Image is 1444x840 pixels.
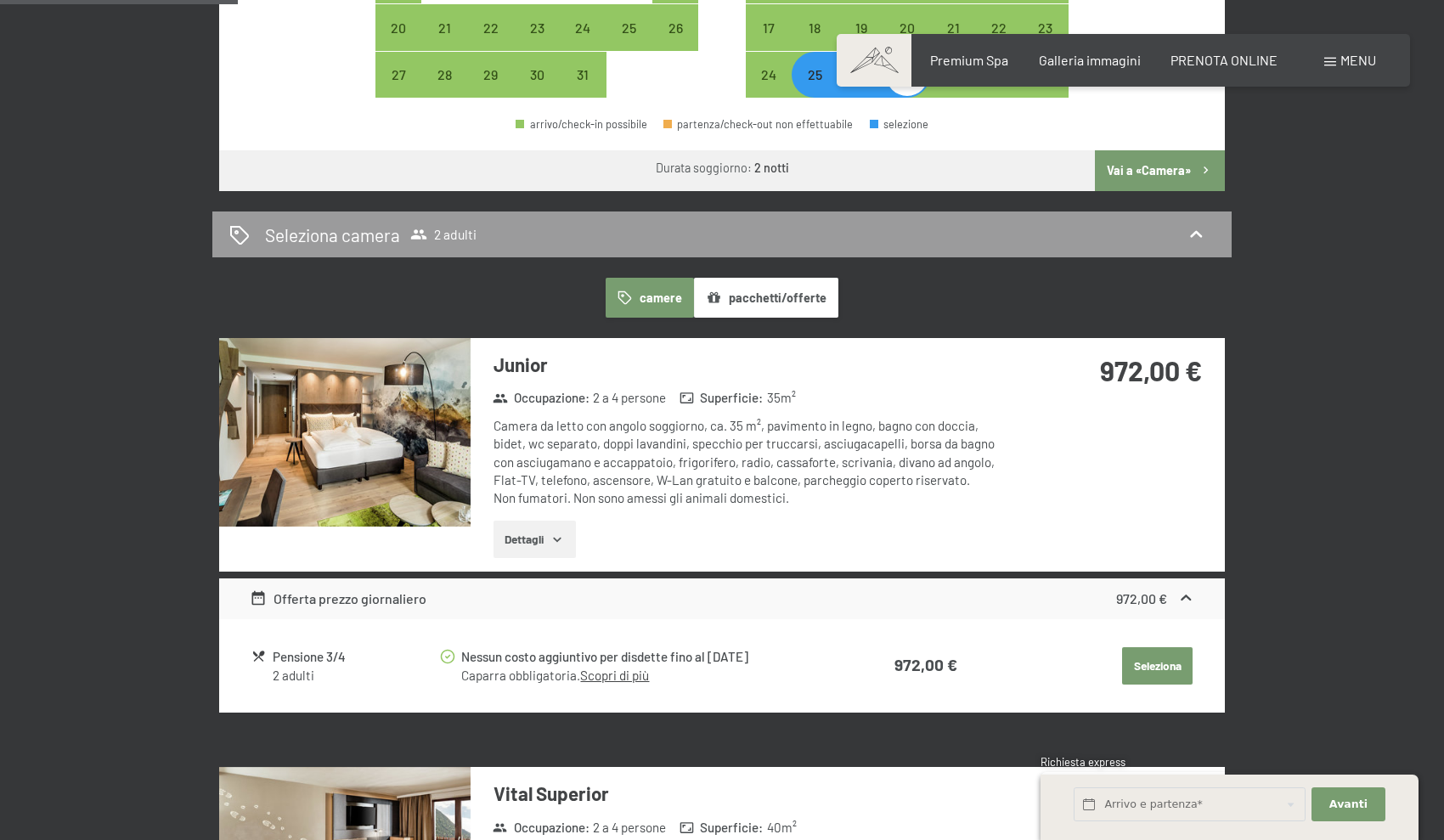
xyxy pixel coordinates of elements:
div: arrivo/check-in possibile [421,52,467,98]
div: 27 [886,68,928,110]
div: arrivo/check-in possibile [468,52,514,98]
div: Thu Oct 30 2025 [514,52,560,98]
div: Caparra obbligatoria. [461,667,815,685]
h2: Seleziona camera [265,223,400,247]
div: 29 [470,68,512,110]
div: 30 [1024,68,1067,110]
span: 40 m² [767,819,797,837]
a: Scopri di più [580,668,649,683]
button: Avanti [1311,787,1385,822]
div: Tue Nov 18 2025 [792,4,838,50]
h3: Junior [494,352,999,378]
div: arrivo/check-in possibile [792,52,838,98]
a: PRENOTA ONLINE [1170,52,1278,68]
div: 24 [747,68,790,110]
div: arrivo/check-in possibile [375,4,421,50]
button: Dettagli [494,521,576,558]
div: Sat Nov 29 2025 [976,52,1022,98]
div: Sat Nov 22 2025 [976,4,1022,50]
h3: Vital Superior [494,781,999,807]
div: arrivo/check-in possibile [976,52,1022,98]
div: Nessun costo aggiuntivo per disdette fino al [DATE] [461,647,815,667]
div: arrivo/check-in possibile [468,4,514,50]
b: 2 notti [754,161,789,175]
div: Thu Oct 23 2025 [514,4,560,50]
div: Camera da letto con angolo soggiorno, ca. 35 m², pavimento in legno, bagno con doccia, bidet, wc ... [494,417,999,507]
a: Galleria immagini [1039,52,1141,68]
div: 23 [1024,21,1067,64]
div: Mon Oct 20 2025 [375,4,421,50]
button: camere [606,278,694,317]
div: arrivo/check-in possibile [838,52,883,98]
div: arrivo/check-in possibile [606,4,652,50]
div: 18 [793,21,836,64]
div: Sat Oct 25 2025 [606,4,652,50]
strong: 972,00 € [1116,590,1167,606]
div: Sun Nov 30 2025 [1023,52,1069,98]
div: Mon Oct 27 2025 [375,52,421,98]
img: mss_renderimg.php [219,338,471,527]
div: 23 [516,21,558,64]
div: Thu Nov 20 2025 [884,4,930,50]
div: 20 [377,21,420,64]
div: arrivo/check-in possibile [930,4,976,50]
div: arrivo/check-in possibile [792,4,838,50]
strong: Superficie : [680,389,764,407]
div: Wed Oct 22 2025 [468,4,514,50]
div: Sun Nov 23 2025 [1023,4,1069,50]
div: Offerta prezzo giornaliero [250,589,427,609]
div: arrivo/check-in possibile [516,119,647,130]
div: 22 [978,21,1020,64]
div: arrivo/check-in possibile [1023,4,1069,50]
strong: Occupazione : [493,819,589,837]
div: 20 [886,21,928,64]
div: arrivo/check-in possibile [560,4,606,50]
div: arrivo/check-in possibile [976,4,1022,50]
div: arrivo/check-in possibile [930,52,976,98]
div: 21 [423,21,465,64]
strong: Occupazione : [493,389,589,407]
div: Fri Oct 24 2025 [560,4,606,50]
div: Tue Nov 25 2025 [792,52,838,98]
div: Wed Nov 19 2025 [838,4,883,50]
div: Mon Nov 24 2025 [746,52,792,98]
span: Avanti [1329,797,1368,812]
div: Mon Nov 17 2025 [746,4,792,50]
div: arrivo/check-in possibile [746,52,792,98]
div: 26 [839,68,882,110]
div: Tue Oct 28 2025 [421,52,467,98]
div: arrivo/check-in possibile [514,52,560,98]
strong: Superficie : [680,819,764,837]
span: Richiesta express [1041,755,1125,769]
a: Premium Spa [930,52,1008,68]
div: arrivo/check-in possibile [375,52,421,98]
div: 30 [516,68,558,110]
div: 29 [978,68,1020,110]
div: 24 [561,21,604,64]
div: Sun Oct 26 2025 [652,4,698,50]
button: pacchetti/offerte [694,278,838,317]
div: 27 [377,68,420,110]
span: 2 a 4 persone [593,389,666,407]
div: selezione [870,119,929,130]
div: 17 [747,21,790,64]
div: 31 [561,68,604,110]
div: Durata soggiorno: [656,160,789,177]
div: 25 [608,21,651,64]
span: Menu [1340,52,1376,68]
div: Wed Nov 26 2025 [838,52,883,98]
strong: 972,00 € [1100,354,1202,386]
div: arrivo/check-in possibile [838,4,883,50]
div: Pensione 3/4 [273,647,438,667]
div: arrivo/check-in possibile [884,4,930,50]
div: 26 [654,21,697,64]
span: 2 adulti [410,226,477,243]
div: 19 [839,21,882,64]
div: arrivo/check-in possibile [652,4,698,50]
div: 2 adulti [273,667,438,685]
div: partenza/check-out non effettuabile [663,119,854,130]
button: Vai a «Camera» [1095,150,1225,191]
div: arrivo/check-in possibile [884,52,930,98]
